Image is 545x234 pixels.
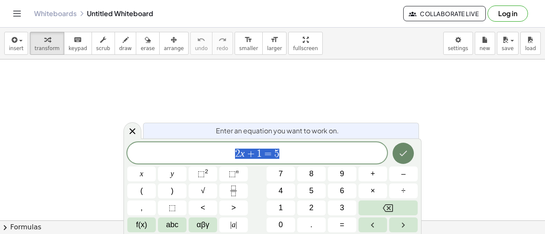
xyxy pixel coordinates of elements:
button: Alphabet [158,217,186,232]
button: save [497,32,519,55]
span: ⬚ [229,169,236,178]
span: settings [448,45,468,51]
span: undo [195,45,208,51]
span: = [340,219,344,231]
span: load [525,45,536,51]
span: + [245,149,257,159]
span: 0 [278,219,283,231]
button: Right arrow [389,217,418,232]
button: Superscript [219,166,248,181]
button: Squared [189,166,217,181]
button: 9 [328,166,356,181]
button: Equals [328,217,356,232]
span: 3 [340,202,344,214]
button: Greek alphabet [189,217,217,232]
button: 8 [297,166,326,181]
button: y [158,166,186,181]
span: insert [9,45,23,51]
span: arrange [164,45,184,51]
span: save [502,45,513,51]
button: Collaborate Live [403,6,486,21]
span: y [171,168,174,180]
button: 3 [328,200,356,215]
span: f(x) [136,219,147,231]
button: format_sizelarger [262,32,287,55]
button: Functions [127,217,156,232]
button: Backspace [359,200,418,215]
button: settings [443,32,473,55]
span: 5 [309,185,313,197]
button: redoredo [212,32,233,55]
sup: 2 [205,168,208,175]
button: Left arrow [359,217,387,232]
span: 2 [235,149,240,159]
button: Done [393,143,414,164]
button: Placeholder [158,200,186,215]
button: ( [127,183,156,198]
button: Times [359,183,387,198]
span: + [370,168,375,180]
span: Enter an equation you want to work on. [216,126,339,136]
span: new [479,45,490,51]
span: 5 [274,149,279,159]
sup: n [236,168,239,175]
span: abc [166,219,178,231]
i: redo [218,35,227,45]
span: 1 [278,202,283,214]
button: fullscreen [288,32,322,55]
i: undo [197,35,205,45]
span: larger [267,45,282,51]
button: x [127,166,156,181]
span: = [262,149,274,159]
span: 7 [278,168,283,180]
button: keyboardkeypad [64,32,92,55]
button: 4 [267,183,295,198]
button: 7 [267,166,295,181]
button: Absolute value [219,217,248,232]
button: Square root [189,183,217,198]
span: redo [217,45,228,51]
button: , [127,200,156,215]
span: ⬚ [198,169,205,178]
button: Minus [389,166,418,181]
button: 2 [297,200,326,215]
button: insert [4,32,28,55]
span: ÷ [402,185,406,197]
button: Log in [488,6,528,22]
span: draw [119,45,132,51]
span: ( [141,185,143,197]
span: , [141,202,143,214]
span: a [230,219,237,231]
button: Toggle navigation [10,7,24,20]
button: transform [30,32,64,55]
span: × [370,185,375,197]
span: keypad [69,45,87,51]
span: ⬚ [169,202,176,214]
var: x [240,148,245,159]
span: . [310,219,313,231]
a: Whiteboards [34,9,77,18]
button: draw [115,32,137,55]
span: scrub [96,45,110,51]
button: Greater than [219,200,248,215]
span: 9 [340,168,344,180]
span: fullscreen [293,45,318,51]
button: undoundo [190,32,212,55]
button: arrange [159,32,189,55]
span: transform [34,45,60,51]
button: load [520,32,541,55]
button: new [475,32,495,55]
button: erase [136,32,159,55]
span: ) [171,185,174,197]
span: 6 [340,185,344,197]
i: keyboard [74,35,82,45]
button: Divide [389,183,418,198]
span: αβγ [197,219,209,231]
button: 1 [267,200,295,215]
button: Plus [359,166,387,181]
span: < [201,202,205,214]
span: | [230,220,232,229]
span: 8 [309,168,313,180]
span: erase [141,45,155,51]
span: | [235,220,237,229]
